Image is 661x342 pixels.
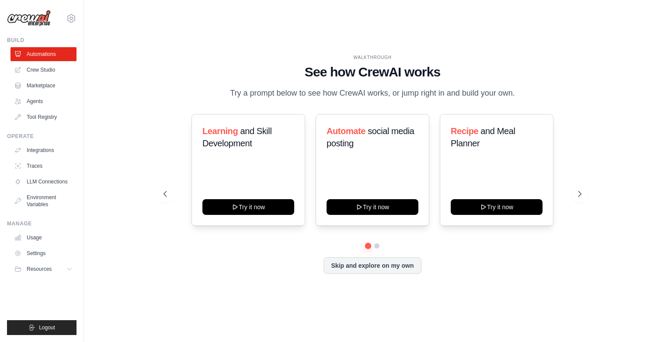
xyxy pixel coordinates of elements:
[7,37,77,44] div: Build
[7,320,77,335] button: Logout
[10,231,77,245] a: Usage
[164,54,582,61] div: WALKTHROUGH
[10,143,77,157] a: Integrations
[164,64,582,80] h1: See how CrewAI works
[327,126,414,148] span: social media posting
[202,199,294,215] button: Try it now
[10,175,77,189] a: LLM Connections
[10,190,77,211] a: Environment Variables
[10,63,77,77] a: Crew Studio
[451,126,478,136] span: Recipe
[10,94,77,108] a: Agents
[327,199,418,215] button: Try it now
[324,257,421,274] button: Skip and explore on my own
[226,87,519,100] p: Try a prompt below to see how CrewAI works, or jump right in and build your own.
[39,324,55,331] span: Logout
[451,126,515,148] span: and Meal Planner
[10,47,77,61] a: Automations
[202,126,271,148] span: and Skill Development
[327,126,365,136] span: Automate
[7,10,51,27] img: Logo
[10,110,77,124] a: Tool Registry
[7,220,77,227] div: Manage
[10,159,77,173] a: Traces
[27,266,52,273] span: Resources
[10,79,77,93] a: Marketplace
[10,262,77,276] button: Resources
[202,126,238,136] span: Learning
[10,246,77,260] a: Settings
[7,133,77,140] div: Operate
[451,199,543,215] button: Try it now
